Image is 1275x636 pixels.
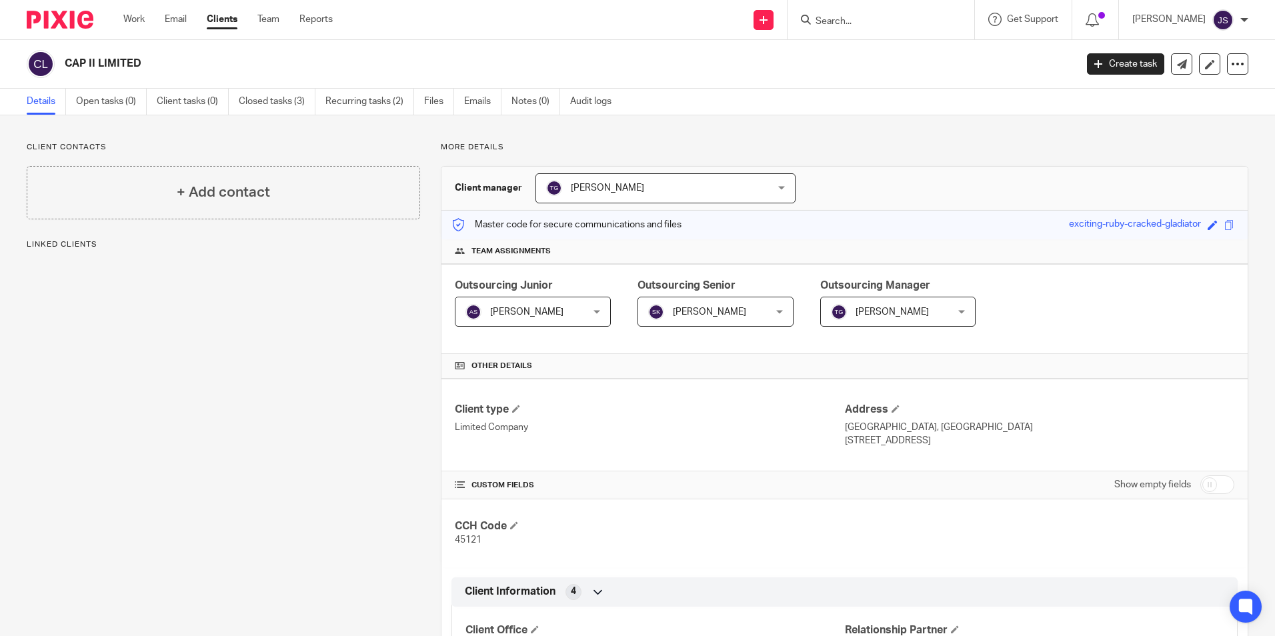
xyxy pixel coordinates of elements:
p: Limited Company [455,421,844,434]
h4: + Add contact [177,182,270,203]
a: Client tasks (0) [157,89,229,115]
a: Files [424,89,454,115]
img: svg%3E [27,50,55,78]
a: Email [165,13,187,26]
img: svg%3E [648,304,664,320]
p: [PERSON_NAME] [1132,13,1206,26]
a: Closed tasks (3) [239,89,315,115]
span: Team assignments [471,246,551,257]
a: Create task [1087,53,1164,75]
a: Open tasks (0) [76,89,147,115]
label: Show empty fields [1114,478,1191,491]
h4: Address [845,403,1234,417]
h4: CUSTOM FIELDS [455,480,844,491]
p: Client contacts [27,142,420,153]
a: Reports [299,13,333,26]
span: [PERSON_NAME] [856,307,929,317]
a: Notes (0) [511,89,560,115]
p: [GEOGRAPHIC_DATA], [GEOGRAPHIC_DATA] [845,421,1234,434]
p: [STREET_ADDRESS] [845,434,1234,447]
span: [PERSON_NAME] [490,307,563,317]
a: Work [123,13,145,26]
a: Team [257,13,279,26]
img: Pixie [27,11,93,29]
span: 45121 [455,535,481,545]
a: Audit logs [570,89,621,115]
a: Clients [207,13,237,26]
input: Search [814,16,934,28]
p: Master code for secure communications and files [451,218,682,231]
img: svg%3E [1212,9,1234,31]
p: More details [441,142,1248,153]
span: 4 [571,585,576,598]
h4: CCH Code [455,519,844,533]
div: exciting-ruby-cracked-gladiator [1069,217,1201,233]
img: svg%3E [465,304,481,320]
img: svg%3E [831,304,847,320]
a: Details [27,89,66,115]
span: [PERSON_NAME] [673,307,746,317]
h3: Client manager [455,181,522,195]
span: Outsourcing Junior [455,280,553,291]
span: Other details [471,361,532,371]
a: Recurring tasks (2) [325,89,414,115]
span: Client Information [465,585,555,599]
img: svg%3E [546,180,562,196]
span: [PERSON_NAME] [571,183,644,193]
span: Outsourcing Manager [820,280,930,291]
p: Linked clients [27,239,420,250]
h4: Client type [455,403,844,417]
span: Outsourcing Senior [637,280,736,291]
h2: CAP II LIMITED [65,57,866,71]
span: Get Support [1007,15,1058,24]
a: Emails [464,89,501,115]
